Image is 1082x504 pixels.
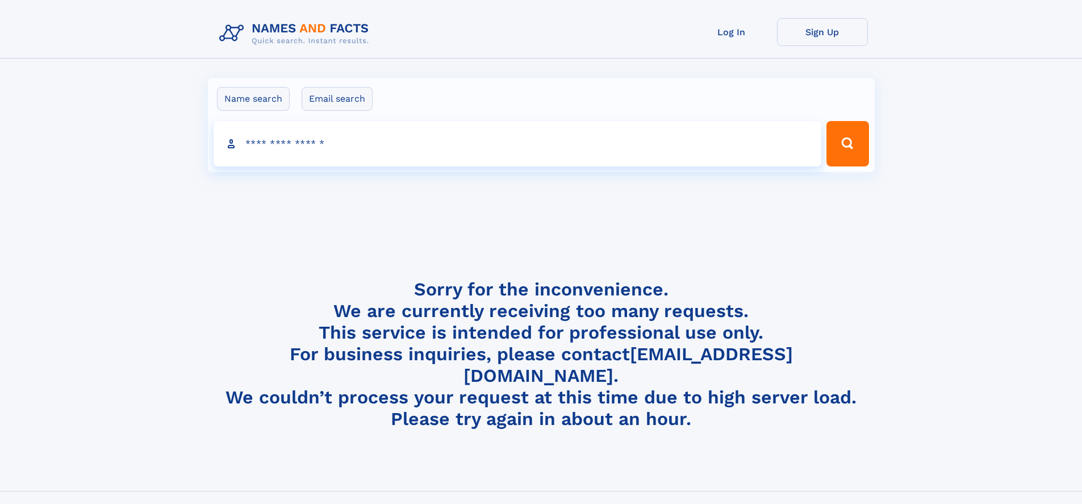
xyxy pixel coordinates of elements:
[215,18,378,49] img: Logo Names and Facts
[686,18,777,46] a: Log In
[215,278,868,430] h4: Sorry for the inconvenience. We are currently receiving too many requests. This service is intend...
[826,121,868,166] button: Search Button
[302,87,373,111] label: Email search
[777,18,868,46] a: Sign Up
[217,87,290,111] label: Name search
[463,343,793,386] a: [EMAIL_ADDRESS][DOMAIN_NAME]
[214,121,822,166] input: search input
